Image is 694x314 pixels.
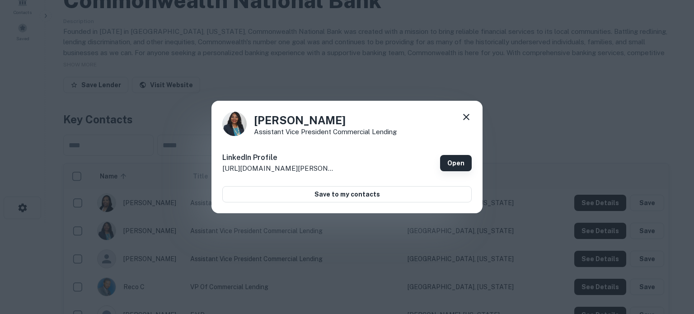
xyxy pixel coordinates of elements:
h4: [PERSON_NAME] [254,112,397,128]
a: Open [440,155,472,171]
button: Save to my contacts [222,186,472,202]
p: Assistant Vice President Commercial Lending [254,128,397,135]
h6: LinkedIn Profile [222,152,335,163]
iframe: Chat Widget [649,242,694,285]
img: 1711743306193 [222,112,247,136]
p: [URL][DOMAIN_NAME][PERSON_NAME] [222,163,335,174]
